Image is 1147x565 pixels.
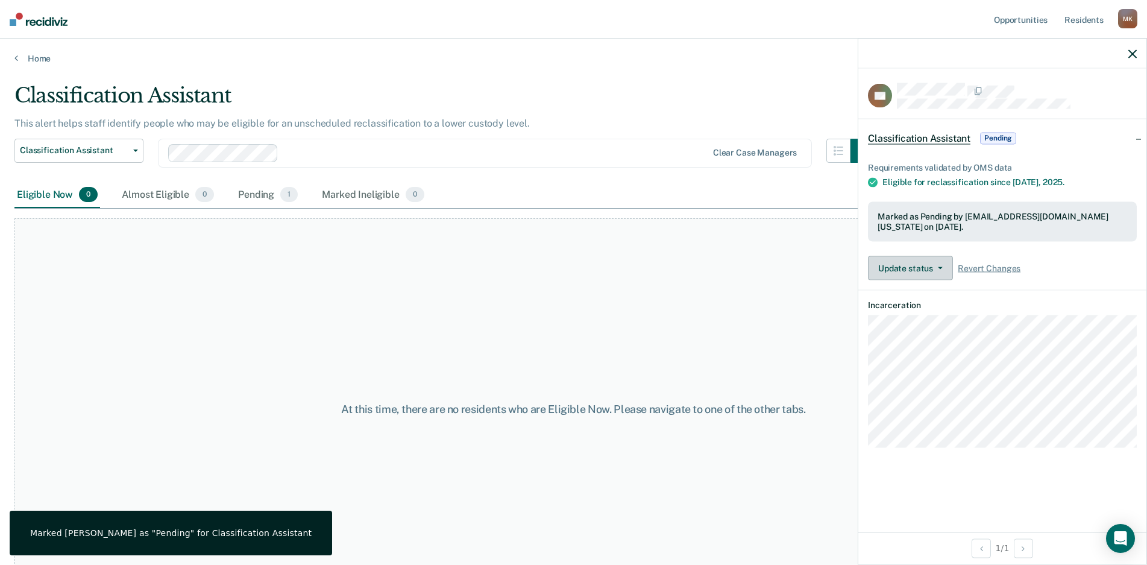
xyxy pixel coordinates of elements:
div: Marked as Pending by [EMAIL_ADDRESS][DOMAIN_NAME][US_STATE] on [DATE]. [878,212,1127,232]
div: Eligible Now [14,182,100,209]
div: Pending [236,182,300,209]
div: M K [1118,9,1137,28]
div: Marked Ineligible [319,182,427,209]
dt: Incarceration [868,300,1137,311]
span: Classification Assistant [868,132,970,144]
span: Classification Assistant [20,145,128,156]
div: Almost Eligible [119,182,216,209]
img: Recidiviz [10,13,68,26]
span: 0 [406,187,424,203]
div: Clear case managers [713,148,797,158]
button: Next Opportunity [1014,538,1033,558]
button: Update status [868,256,953,280]
div: Classification AssistantPending [858,119,1146,157]
a: Home [14,53,1133,64]
div: Marked [PERSON_NAME] as "Pending" for Classification Assistant [30,528,312,538]
div: Classification Assistant [14,83,875,118]
div: Requirements validated by OMS data [868,162,1137,172]
span: 1 [280,187,298,203]
span: 2025. [1043,177,1064,187]
div: Open Intercom Messenger [1106,524,1135,553]
span: 0 [195,187,214,203]
span: Pending [980,132,1016,144]
p: This alert helps staff identify people who may be eligible for an unscheduled reclassification to... [14,118,530,129]
div: Eligible for reclassification since [DATE], [882,177,1137,188]
div: 1 / 1 [858,532,1146,564]
span: Revert Changes [958,263,1020,273]
div: At this time, there are no residents who are Eligible Now. Please navigate to one of the other tabs. [294,403,853,416]
button: Previous Opportunity [972,538,991,558]
span: 0 [79,187,98,203]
